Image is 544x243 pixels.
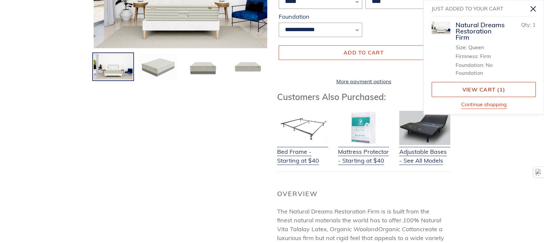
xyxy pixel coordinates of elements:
img: Natural-dreams-restoration-natural-talalay-mattress-and-foundation-bedroom-setting [432,22,450,34]
img: Load image into Gallery viewer, Natural-dreams-restoration-natural-talalay-mattress [228,53,268,81]
a: Bed Frame - Starting at $40 [277,139,328,165]
a: More payment options [279,77,449,85]
img: Bed Frame [277,111,328,145]
em: Organic [378,225,400,233]
img: Adjustable Base [399,111,450,145]
li: Size: Queen [456,43,506,51]
h3: Customers Also Purchased: [277,92,451,102]
a: Mattress Protector - Starting at $40 [338,139,389,165]
a: View cart (1 item) [432,82,536,97]
span: Qty: [521,21,531,28]
span: Add to cart [344,49,384,56]
button: Add to cart [279,45,449,60]
h2: Overview [277,190,451,198]
img: Load image into Gallery viewer, Natural-dreams-restoration-natural-talalay-mattress-and-foundatio... [93,53,133,81]
ul: Product details [456,42,506,77]
label: Foundation [279,12,362,21]
em: Organic Wool [330,225,367,233]
span: 1 item [499,86,503,93]
div: Natural Dreams Restoration Firm [456,22,506,41]
img: Mattress Protector [338,111,389,145]
a: Adjustable Bases - See All Models [399,139,450,165]
em: Cotton [402,225,420,233]
li: Foundation: No Foundation [456,61,506,77]
button: Close [526,1,541,16]
img: Load image into Gallery viewer, Natural-dreams-restoration-natural-talalay-mattress-and-foundation [183,53,223,81]
li: Firmness: Firm [456,52,506,60]
span: 1 [533,21,536,28]
button: Continue shopping [461,100,507,109]
img: Load image into Gallery viewer, Natural-dreams-restoration-natural-talalay-mattress-and-foundatio... [138,53,178,81]
h2: Just added to your cart [432,3,526,14]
